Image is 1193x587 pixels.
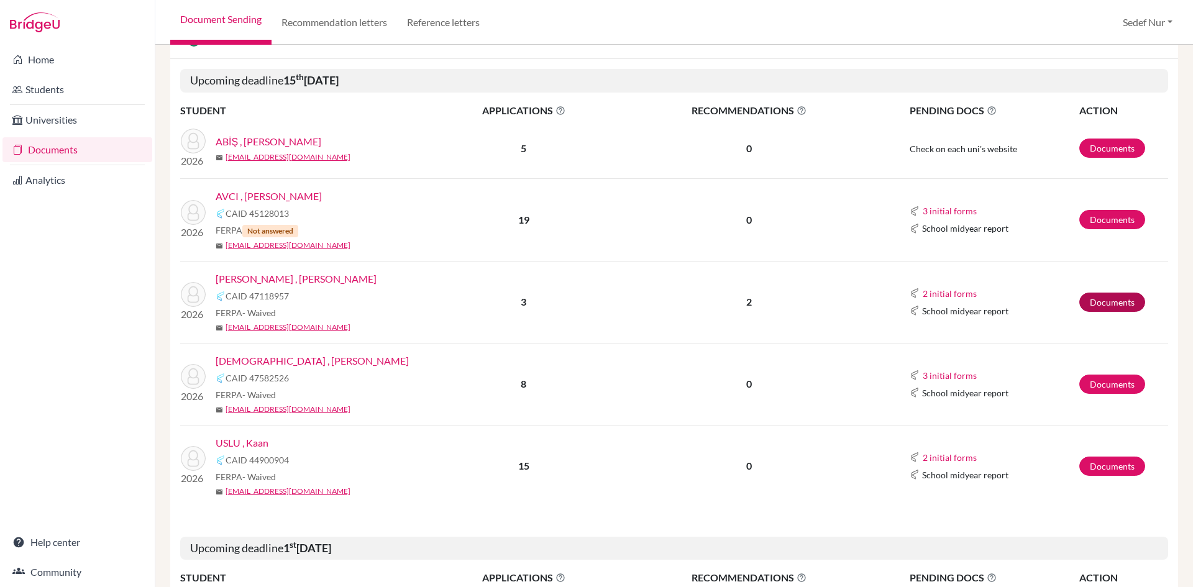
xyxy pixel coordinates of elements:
span: mail [216,154,223,162]
p: 2026 [181,471,206,486]
img: Common App logo [910,306,920,316]
span: FERPA [216,388,276,401]
a: [EMAIL_ADDRESS][DOMAIN_NAME] [226,404,350,415]
img: BÖREKÇİ , Ogan [181,282,206,307]
span: Check on each uni's website [910,143,1017,154]
span: Not answered [242,225,298,237]
span: PENDING DOCS [910,103,1078,118]
h5: Upcoming deadline [180,69,1168,93]
span: RECOMMENDATIONS [619,570,879,585]
span: School midyear report [922,222,1008,235]
a: [PERSON_NAME] , [PERSON_NAME] [216,271,377,286]
a: Documents [1079,210,1145,229]
span: CAID 44900904 [226,453,289,466]
a: [EMAIL_ADDRESS][DOMAIN_NAME] [226,322,350,333]
sup: th [296,72,304,82]
span: RECOMMENDATIONS [619,103,879,118]
p: 2026 [181,307,206,322]
img: Common App logo [910,224,920,234]
a: Documents [1079,375,1145,394]
span: APPLICATIONS [429,103,618,118]
span: FERPA [216,306,276,319]
b: 5 [521,142,526,154]
th: STUDENT [180,570,429,586]
button: 3 initial forms [922,204,977,218]
a: [EMAIL_ADDRESS][DOMAIN_NAME] [226,240,350,251]
img: Common App logo [910,370,920,380]
span: mail [216,488,223,496]
b: 1 [DATE] [283,541,331,555]
button: 2 initial forms [922,286,977,301]
a: Students [2,77,152,102]
img: Bridge-U [10,12,60,32]
b: 15 [DATE] [283,73,339,87]
img: Common App logo [216,455,226,465]
b: 3 [521,296,526,307]
p: 2 [619,294,879,309]
img: AVCI , Ahmet Deniz [181,200,206,225]
th: ACTION [1079,570,1168,586]
p: 2026 [181,389,206,404]
img: USLU , Kaan [181,446,206,471]
p: 2026 [181,153,206,168]
a: Documents [1079,139,1145,158]
span: - Waived [242,389,276,400]
p: 0 [619,376,879,391]
span: CAID 45128013 [226,207,289,220]
span: PENDING DOCS [910,570,1078,585]
img: Common App logo [910,470,920,480]
a: [DEMOGRAPHIC_DATA] , [PERSON_NAME] [216,353,409,368]
span: - Waived [242,471,276,482]
a: Documents [1079,293,1145,312]
a: Home [2,47,152,72]
button: 3 initial forms [922,368,977,383]
a: Community [2,560,152,585]
span: School midyear report [922,386,1008,399]
th: ACTION [1079,102,1168,119]
p: 0 [619,141,879,156]
a: Universities [2,107,152,132]
b: 19 [518,214,529,225]
p: 0 [619,458,879,473]
img: Common App logo [216,291,226,301]
span: School midyear report [922,468,1008,481]
a: [EMAIL_ADDRESS][DOMAIN_NAME] [226,486,350,497]
button: 2 initial forms [922,450,977,465]
b: 15 [518,460,529,471]
p: 0 [619,212,879,227]
span: mail [216,324,223,332]
a: USLU , Kaan [216,435,268,450]
img: Common App logo [216,209,226,219]
a: Documents [2,137,152,162]
span: CAID 47582526 [226,371,289,385]
a: AVCI , [PERSON_NAME] [216,189,322,204]
th: STUDENT [180,102,429,119]
img: ABİŞ , Elif Banu [181,129,206,153]
sup: st [290,540,296,550]
img: Common App logo [910,288,920,298]
h5: Upcoming deadline [180,537,1168,560]
img: Common App logo [910,388,920,398]
p: 2026 [181,225,206,240]
span: School midyear report [922,304,1008,317]
img: TÜRKEN , Beren Berk [181,364,206,389]
button: Sedef Nur [1117,11,1178,34]
img: Common App logo [910,452,920,462]
img: Common App logo [216,373,226,383]
a: ABİŞ , [PERSON_NAME] [216,134,321,149]
span: FERPA [216,470,276,483]
a: Documents [1079,457,1145,476]
img: Common App logo [910,206,920,216]
span: - Waived [242,307,276,318]
span: APPLICATIONS [429,570,618,585]
a: Analytics [2,168,152,193]
span: CAID 47118957 [226,289,289,303]
b: 8 [521,378,526,389]
span: mail [216,242,223,250]
span: FERPA [216,224,298,237]
a: Help center [2,530,152,555]
a: [EMAIL_ADDRESS][DOMAIN_NAME] [226,152,350,163]
span: mail [216,406,223,414]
